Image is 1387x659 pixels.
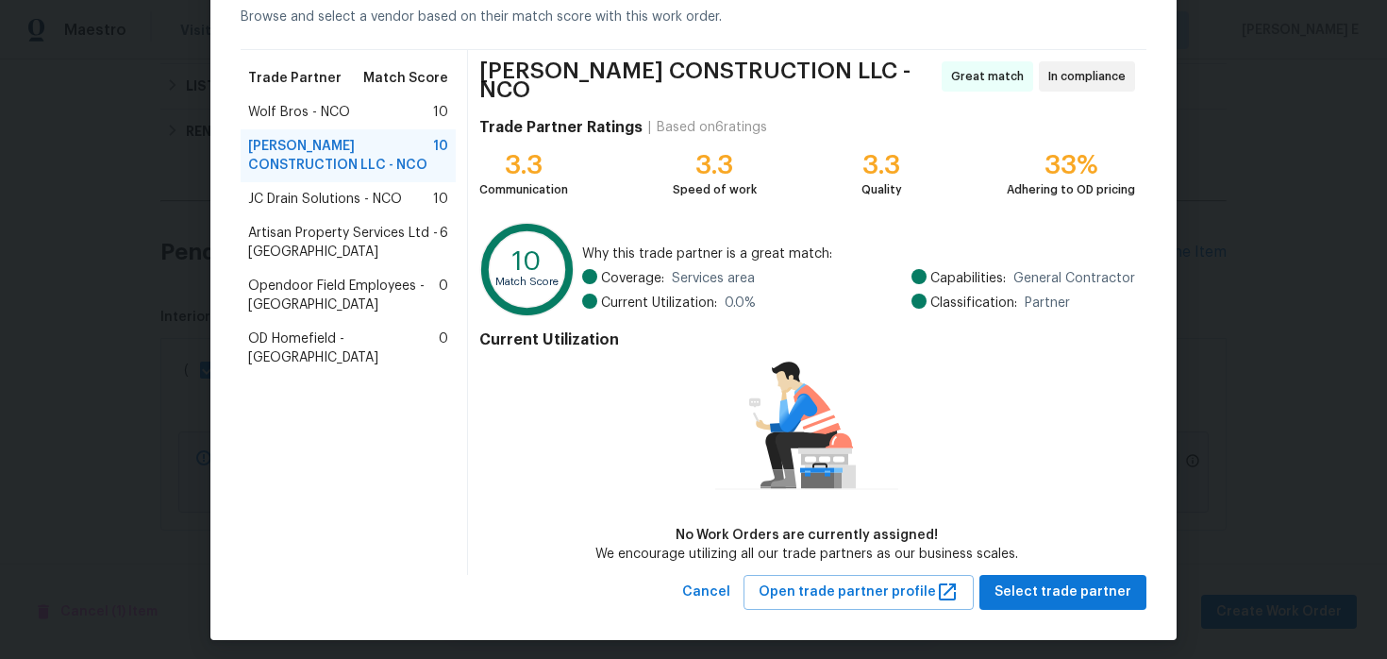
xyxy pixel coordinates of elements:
span: [PERSON_NAME] CONSTRUCTION LLC - NCO [248,137,433,175]
span: Capabilities: [930,269,1006,288]
div: Adhering to OD pricing [1007,180,1135,199]
span: JC Drain Solutions - NCO [248,190,402,209]
span: Coverage: [601,269,664,288]
span: Cancel [682,581,730,604]
div: 33% [1007,156,1135,175]
button: Cancel [675,575,738,610]
button: Open trade partner profile [744,575,974,610]
span: Partner [1025,294,1070,313]
span: Match Score [363,69,448,88]
span: Open trade partner profile [759,581,959,604]
div: Communication [479,180,568,199]
span: Great match [951,67,1031,86]
span: In compliance [1048,67,1133,86]
div: 3.3 [673,156,757,175]
span: Opendoor Field Employees - [GEOGRAPHIC_DATA] [248,277,439,314]
span: 10 [433,190,448,209]
span: General Contractor [1013,269,1135,288]
span: 0 [439,329,448,367]
span: [PERSON_NAME] CONSTRUCTION LLC - NCO [479,61,936,99]
div: 3.3 [861,156,902,175]
div: Quality [861,180,902,199]
span: Why this trade partner is a great match: [582,245,1135,263]
button: Select trade partner [979,575,1146,610]
div: Speed of work [673,180,757,199]
span: 0 [439,277,448,314]
span: Classification: [930,294,1017,313]
h4: Trade Partner Ratings [479,118,643,137]
span: Trade Partner [248,69,342,88]
span: 10 [433,103,448,122]
span: Artisan Property Services Ltd - [GEOGRAPHIC_DATA] [248,224,440,262]
div: We encourage utilizing all our trade partners as our business scales. [595,545,1018,564]
span: Wolf Bros - NCO [248,103,350,122]
span: OD Homefield - [GEOGRAPHIC_DATA] [248,329,439,367]
text: Match Score [495,277,559,287]
span: 0.0 % [725,294,756,313]
div: | [643,118,657,137]
div: Based on 6 ratings [657,118,767,137]
div: 3.3 [479,156,568,175]
span: Select trade partner [994,581,1131,604]
span: Current Utilization: [601,294,717,313]
text: 10 [512,248,542,275]
span: 6 [440,224,448,262]
span: 10 [433,137,448,175]
div: No Work Orders are currently assigned! [595,526,1018,545]
h4: Current Utilization [479,330,1135,349]
span: Services area [672,269,755,288]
